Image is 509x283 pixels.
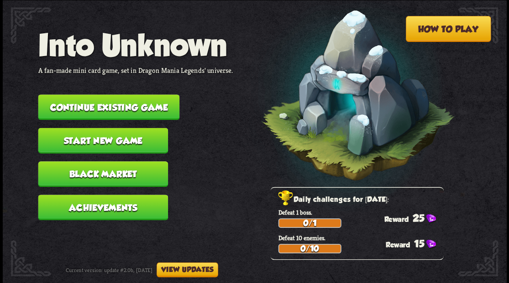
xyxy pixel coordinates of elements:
p: Defeat 10 enemies. [278,233,443,242]
button: How to play [405,16,491,42]
button: Achievements [38,195,168,220]
img: Golden_Trophy_Icon.png [278,190,293,206]
p: A fan-made mini card game, set in Dragon Mania Legends' universe. [38,66,233,75]
div: 15 [386,237,444,249]
div: Current version: update #2.0b, [DATE] [66,262,218,277]
button: Black Market [38,161,168,187]
div: 0/10 [279,244,341,252]
h1: Into Unknown [38,27,233,62]
button: Continue existing game [38,94,179,120]
button: View updates [157,262,218,277]
div: 0/1 [279,219,341,226]
p: Defeat 1 boss. [278,208,443,216]
div: 25 [384,212,443,223]
button: Start new game [38,128,168,153]
h2: Daily challenges for [DATE]: [278,193,443,206]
